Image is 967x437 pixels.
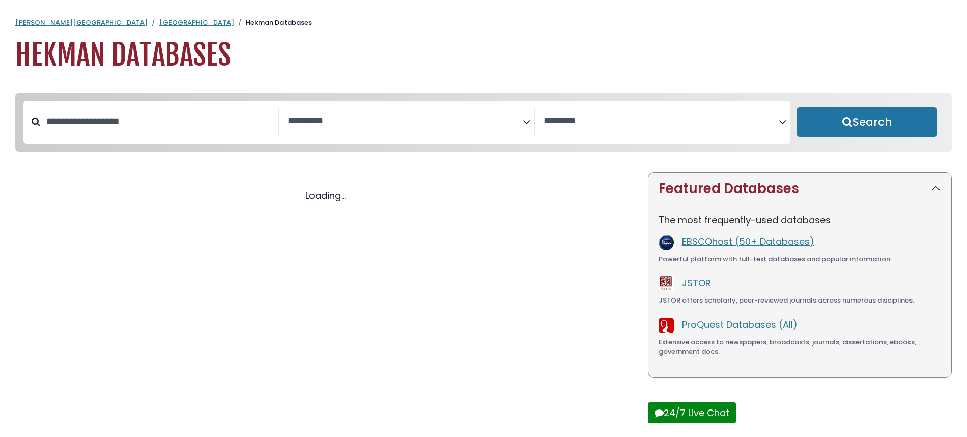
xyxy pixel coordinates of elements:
h1: Hekman Databases [15,38,952,72]
textarea: Search [544,116,779,127]
div: Extensive access to newspapers, broadcasts, journals, dissertations, ebooks, government docs. [659,337,941,357]
nav: Search filters [15,93,952,152]
div: JSTOR offers scholarly, peer-reviewed journals across numerous disciplines. [659,295,941,306]
div: Powerful platform with full-text databases and popular information. [659,254,941,264]
a: JSTOR [682,277,711,289]
a: [GEOGRAPHIC_DATA] [159,18,234,28]
button: Submit for Search Results [797,107,937,137]
a: ProQuest Databases (All) [682,318,798,331]
input: Search database by title or keyword [40,113,278,130]
div: Loading... [15,188,636,202]
li: Hekman Databases [234,18,312,28]
p: The most frequently-used databases [659,213,941,227]
a: EBSCOhost (50+ Databases) [682,235,814,248]
a: [PERSON_NAME][GEOGRAPHIC_DATA] [15,18,148,28]
button: Featured Databases [648,173,951,205]
button: 24/7 Live Chat [648,402,736,423]
textarea: Search [288,116,523,127]
nav: breadcrumb [15,18,952,28]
